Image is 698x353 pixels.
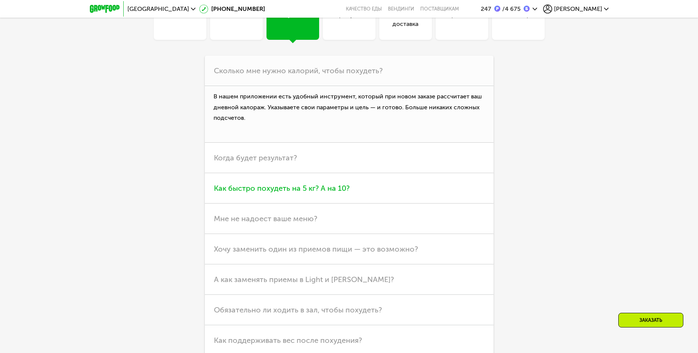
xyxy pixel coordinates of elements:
[167,11,193,29] div: Линейки
[214,153,297,162] span: Когда будет результат?
[618,313,683,327] div: Заказать
[502,5,505,12] span: /
[214,305,382,314] span: Обязательно ли ходить в зал, чтобы похудеть?
[214,336,362,345] span: Как поддерживать вес после похудения?
[127,6,189,12] span: [GEOGRAPHIC_DATA]
[214,184,350,193] span: Как быстро похудеть на 5 кг? А на 10?
[277,11,309,29] div: Похудение
[335,11,364,29] div: Продукты
[226,11,247,29] div: Кешбэк
[495,11,542,29] div: Общие вопросы
[346,6,382,12] a: Качество еды
[199,5,265,14] a: [PHONE_NUMBER]
[554,6,602,12] span: [PERSON_NAME]
[388,6,414,12] a: Вендинги
[205,86,494,143] p: В нашем приложении есть удобный инструмент, который при новом заказе рассчитает ваш дневной калор...
[379,11,432,29] div: Оплата и доставка
[481,6,491,12] div: 247
[214,214,317,223] span: Мне не надоест ваше меню?
[420,6,459,12] div: поставщикам
[214,66,383,75] span: Сколько мне нужно калорий, чтобы похудеть?
[448,11,476,29] div: Хранение
[500,6,521,12] div: 4 675
[214,244,418,253] span: Хочу заменить один из приемов пищи — это возможно?
[214,275,394,284] span: А как заменять приемы в Light и [PERSON_NAME]?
